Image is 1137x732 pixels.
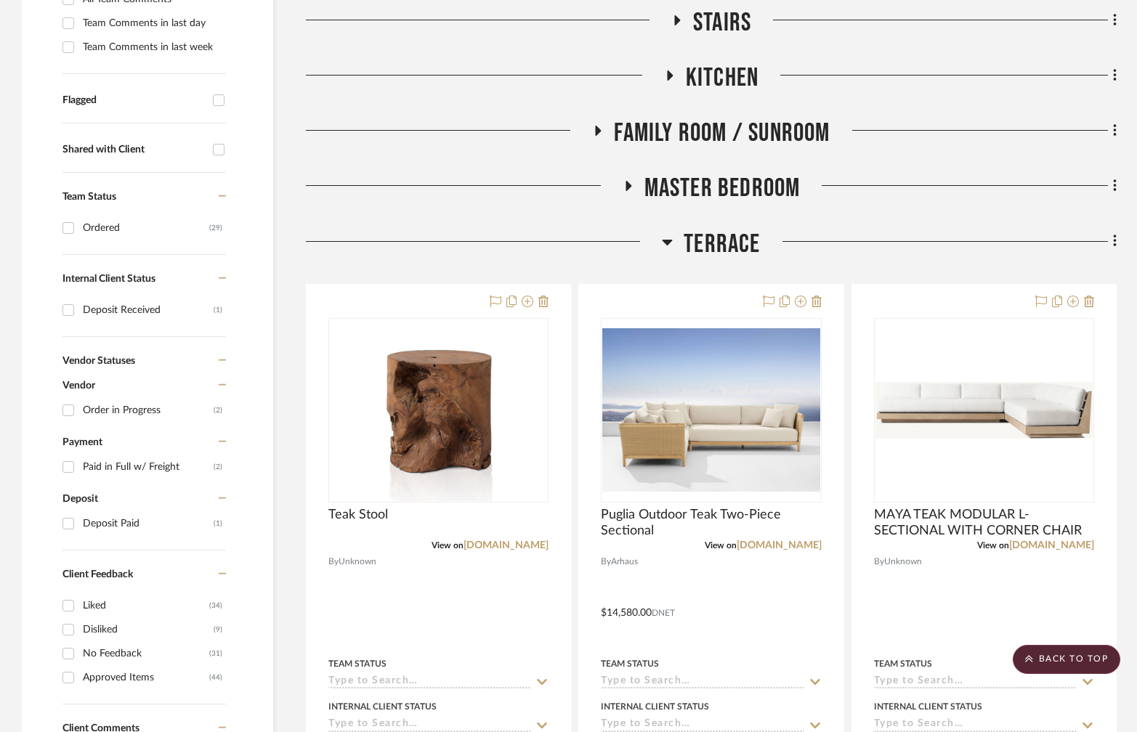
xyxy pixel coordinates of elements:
scroll-to-top-button: BACK TO TOP [1013,645,1120,674]
input: Type to Search… [328,675,531,689]
span: Arhaus [611,555,638,569]
div: Shared with Client [62,144,206,156]
div: No Feedback [83,642,209,665]
span: Terrace [684,229,760,260]
span: By [601,555,611,569]
div: Deposit Paid [83,512,214,535]
div: (2) [214,455,222,479]
span: By [874,555,884,569]
span: MAYA TEAK MODULAR L-SECTIONAL WITH CORNER CHAIR [874,507,1094,539]
div: (9) [214,618,222,641]
div: Team Comments in last week [83,36,222,59]
span: Vendor [62,381,95,391]
span: Unknown [884,555,922,569]
div: (29) [209,216,222,240]
div: 0 [602,319,820,502]
span: Team Status [62,192,116,202]
div: Paid in Full w/ Freight [83,455,214,479]
span: View on [432,541,464,550]
div: Liked [83,594,209,617]
a: [DOMAIN_NAME] [464,540,549,550]
img: Puglia Outdoor Teak Two-Piece Sectional [602,328,820,492]
span: Vendor Statuses [62,356,135,366]
span: Client Feedback [62,569,133,579]
span: Internal Client Status [62,274,155,284]
div: Disliked [83,618,214,641]
div: (1) [214,512,222,535]
div: Team Status [601,657,659,670]
div: (31) [209,642,222,665]
div: Internal Client Status [601,700,709,713]
span: Family Room / Sunroom [614,118,830,149]
div: Team Comments in last day [83,12,222,35]
span: View on [705,541,737,550]
span: Deposit [62,494,98,504]
input: Type to Search… [601,718,804,732]
div: (1) [214,298,222,322]
div: Internal Client Status [328,700,437,713]
a: [DOMAIN_NAME] [737,540,822,550]
div: 0 [875,319,1093,502]
span: Stairs [693,7,751,38]
div: Order in Progress [83,399,214,422]
span: By [328,555,339,569]
span: Teak Stool [328,507,388,523]
input: Type to Search… [874,718,1077,732]
span: Master Bedroom [644,173,801,204]
span: Puglia Outdoor Teak Two-Piece Sectional [601,507,821,539]
span: View on [977,541,1009,550]
div: Approved Items [83,666,209,689]
input: Type to Search… [328,718,531,732]
div: (44) [209,666,222,689]
div: Internal Client Status [874,700,982,713]
input: Type to Search… [874,675,1077,689]
div: Ordered [83,216,209,240]
img: Teak Stool [348,320,530,501]
span: Payment [62,437,102,447]
div: Team Status [874,657,932,670]
span: Unknown [339,555,376,569]
div: Flagged [62,94,206,107]
span: Kitchen [686,62,758,94]
div: Deposit Received [83,298,214,322]
img: MAYA TEAK MODULAR L-SECTIONAL WITH CORNER CHAIR [875,382,1093,439]
input: Type to Search… [601,675,804,689]
div: (34) [209,594,222,617]
div: (2) [214,399,222,422]
div: Team Status [328,657,387,670]
a: [DOMAIN_NAME] [1009,540,1094,550]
